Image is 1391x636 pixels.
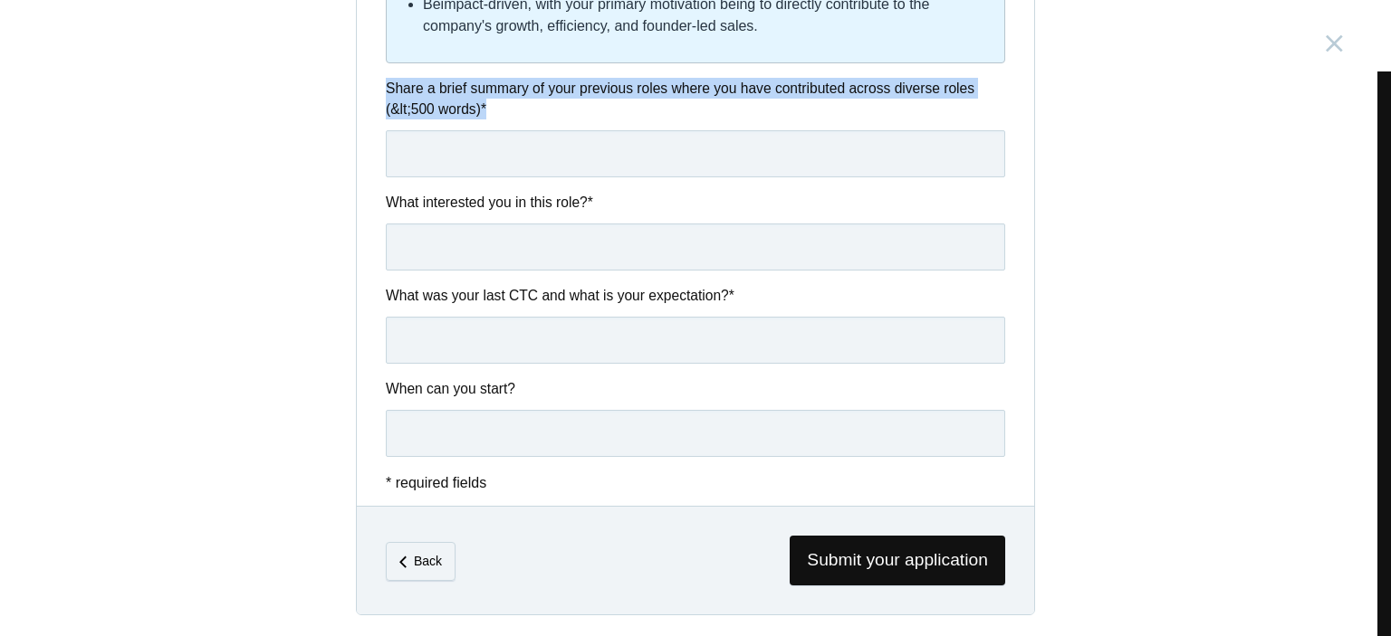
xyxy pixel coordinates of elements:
label: When can you start? [386,378,1005,399]
label: What interested you in this role? [386,192,1005,213]
label: What was your last CTC and what is your expectation? [386,285,1005,306]
span: Submit your application [790,536,1005,585]
label: Share a brief summary of your previous roles where you have contributed across diverse roles (&lt... [386,78,1005,120]
span: * required fields [386,475,486,490]
em: Back [414,554,442,568]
